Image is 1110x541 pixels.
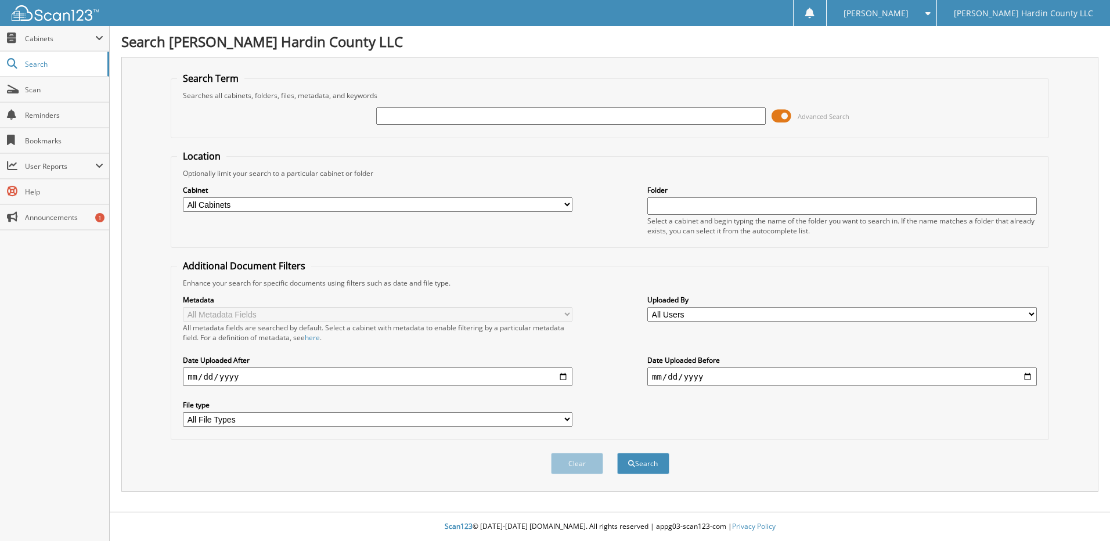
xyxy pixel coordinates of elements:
span: Reminders [25,110,103,120]
span: [PERSON_NAME] [844,10,909,17]
span: Cabinets [25,34,95,44]
span: Search [25,59,102,69]
button: Clear [551,453,603,474]
legend: Location [177,150,226,163]
img: scan123-logo-white.svg [12,5,99,21]
span: User Reports [25,161,95,171]
span: Bookmarks [25,136,103,146]
h1: Search [PERSON_NAME] Hardin County LLC [121,32,1098,51]
label: Date Uploaded Before [647,355,1037,365]
span: Help [25,187,103,197]
label: Folder [647,185,1037,195]
label: Date Uploaded After [183,355,572,365]
label: Metadata [183,295,572,305]
a: Privacy Policy [732,521,776,531]
label: Cabinet [183,185,572,195]
span: Scan123 [445,521,473,531]
div: Optionally limit your search to a particular cabinet or folder [177,168,1043,178]
legend: Additional Document Filters [177,259,311,272]
span: [PERSON_NAME] Hardin County LLC [954,10,1093,17]
span: Announcements [25,212,103,222]
input: start [183,367,572,386]
div: Select a cabinet and begin typing the name of the folder you want to search in. If the name match... [647,216,1037,236]
input: end [647,367,1037,386]
a: here [305,333,320,342]
span: Scan [25,85,103,95]
label: Uploaded By [647,295,1037,305]
label: File type [183,400,572,410]
legend: Search Term [177,72,244,85]
div: Searches all cabinets, folders, files, metadata, and keywords [177,91,1043,100]
div: 1 [95,213,104,222]
span: Advanced Search [798,112,849,121]
div: All metadata fields are searched by default. Select a cabinet with metadata to enable filtering b... [183,323,572,342]
div: Enhance your search for specific documents using filters such as date and file type. [177,278,1043,288]
button: Search [617,453,669,474]
div: © [DATE]-[DATE] [DOMAIN_NAME]. All rights reserved | appg03-scan123-com | [110,513,1110,541]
